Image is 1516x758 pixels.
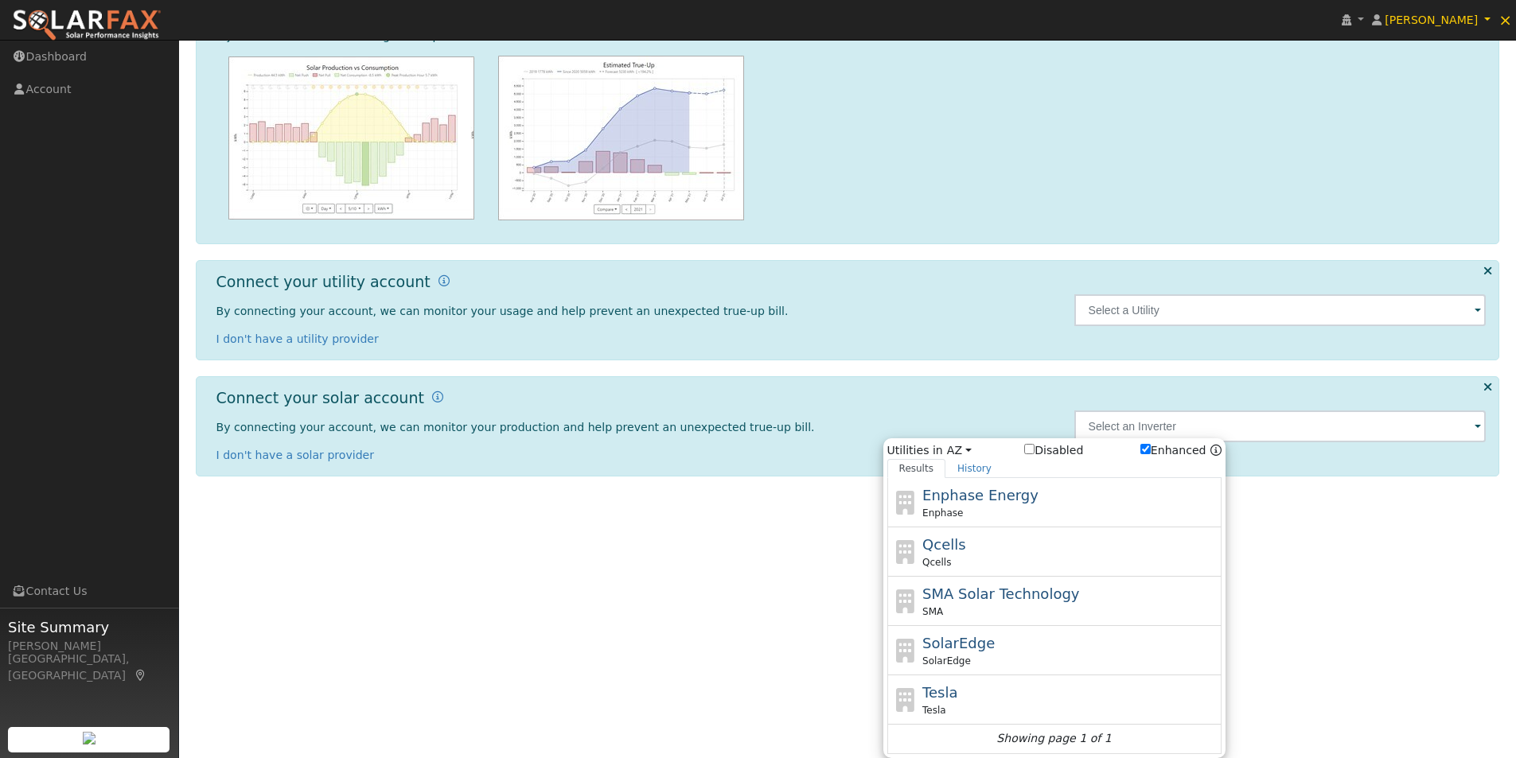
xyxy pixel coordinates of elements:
[922,536,966,553] span: Qcells
[216,273,431,291] h1: Connect your utility account
[1210,444,1222,457] a: Enhanced Providers
[12,9,162,42] img: SolarFax
[83,732,95,744] img: retrieve
[996,730,1111,747] i: Showing page 1 of 1
[922,703,946,717] span: Tesla
[134,669,148,682] a: Map
[887,442,1222,459] span: Utilities in
[1498,10,1512,29] span: ×
[922,487,1039,503] span: Enphase Energy
[922,506,963,520] span: Enphase
[1140,442,1206,459] label: Enhanced
[8,651,170,684] div: [GEOGRAPHIC_DATA], [GEOGRAPHIC_DATA]
[1140,442,1222,459] span: Show enhanced providers
[1024,442,1083,459] label: Disabled
[1074,294,1487,326] input: Select a Utility
[922,604,943,619] span: SMA
[216,449,375,461] a: I don't have a solar provider
[1074,410,1487,442] input: Select an Inverter
[922,654,971,668] span: SolarEdge
[947,442,972,459] a: AZ
[8,616,170,638] span: Site Summary
[922,555,951,569] span: Qcells
[1024,444,1035,454] input: Disabled
[945,459,1004,478] a: History
[216,421,815,433] span: By connecting your account, we can monitor your production and help prevent an unexpected true-up...
[1024,442,1083,459] span: Show disabled providers
[1385,14,1478,26] span: [PERSON_NAME]
[216,332,379,345] a: I don't have a utility provider
[216,389,424,407] h1: Connect your solar account
[922,585,1079,602] span: SMA Solar Technology
[922,684,957,701] span: Tesla
[8,638,170,655] div: [PERSON_NAME]
[216,305,789,317] span: By connecting your account, we can monitor your usage and help prevent an unexpected true-up bill.
[1140,444,1151,454] input: Enhanced
[922,635,995,651] span: SolarEdge
[887,459,946,478] a: Results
